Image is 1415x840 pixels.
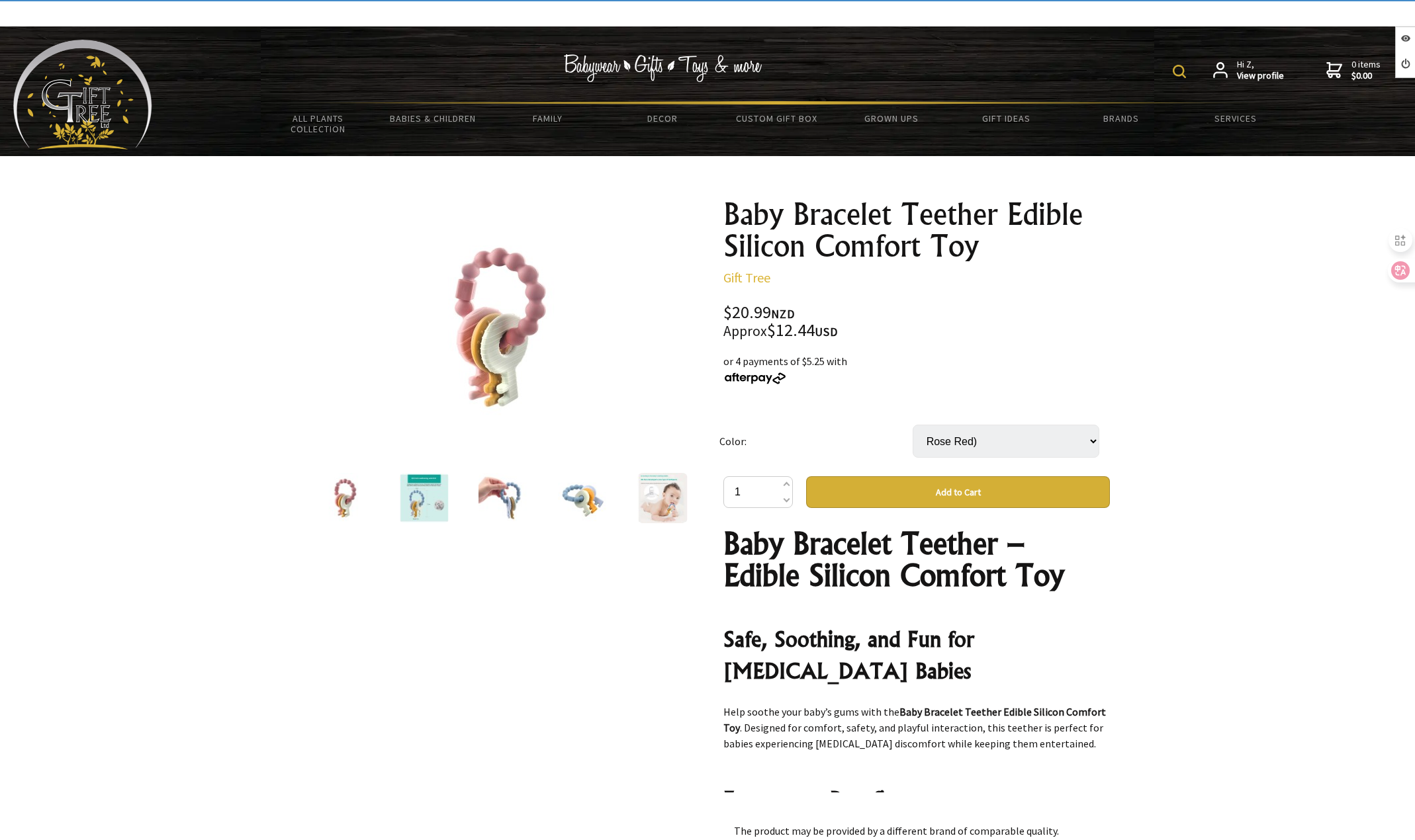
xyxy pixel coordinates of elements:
[1179,105,1293,132] a: Services
[320,473,370,523] img: Baby Bracelet Teether Edible Silicon Comfort Toy
[723,269,770,286] a: Gift Tree
[723,322,767,340] small: Approx
[723,198,1110,262] h1: Baby Bracelet Teether Edible Silicon Comfort Toy
[399,473,449,523] img: Baby Bracelet Teether Edible Silicon Comfort Toy
[479,473,529,523] img: Baby Bracelet Teether Edible Silicon Comfort Toy
[723,705,1106,734] strong: Baby Bracelet Teether Edible Silicon Comfort Toy
[637,473,688,523] img: Baby Bracelet Teether Edible Silicon Comfort Toy
[723,525,1064,593] strong: Baby Bracelet Teether – Edible Silicon Comfort Toy
[723,304,1110,340] div: $20.99 $12.44
[1237,59,1284,82] span: Hi Z,
[815,324,838,339] span: USD
[771,306,795,321] span: NZD
[261,105,375,143] a: All Plants Collection
[13,40,152,149] img: Babyware - Gifts - Toys and more...
[1213,59,1284,82] a: Hi Z,View profile
[1173,65,1186,78] img: product search
[719,406,913,476] td: Color:
[563,54,762,82] img: Babywear - Gifts - Toys & more
[806,476,1110,508] button: Add to Cart
[1326,59,1381,82] a: 0 items$0.00
[723,626,974,684] strong: Safe, Soothing, and Fun for [MEDICAL_DATA] Babies
[723,372,787,384] img: Afterpay
[558,473,608,523] img: Baby Bracelet Teether Edible Silicon Comfort Toy
[1237,70,1284,82] strong: View profile
[1351,70,1381,82] strong: $0.00
[1064,105,1178,132] a: Brands
[490,105,605,132] a: Family
[949,105,1064,132] a: Gift Ideas
[723,704,1110,751] p: Help soothe your baby’s gums with the . Designed for comfort, safety, and playful interaction, th...
[605,105,719,132] a: Decor
[1351,58,1381,82] span: 0 items
[375,105,490,132] a: Babies & Children
[723,353,1110,385] div: or 4 payments of $5.25 with
[395,224,602,431] img: Baby Bracelet Teether Edible Silicon Comfort Toy
[723,786,899,812] strong: Features & Benefits
[719,105,834,132] a: Custom Gift Box
[835,105,949,132] a: Grown Ups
